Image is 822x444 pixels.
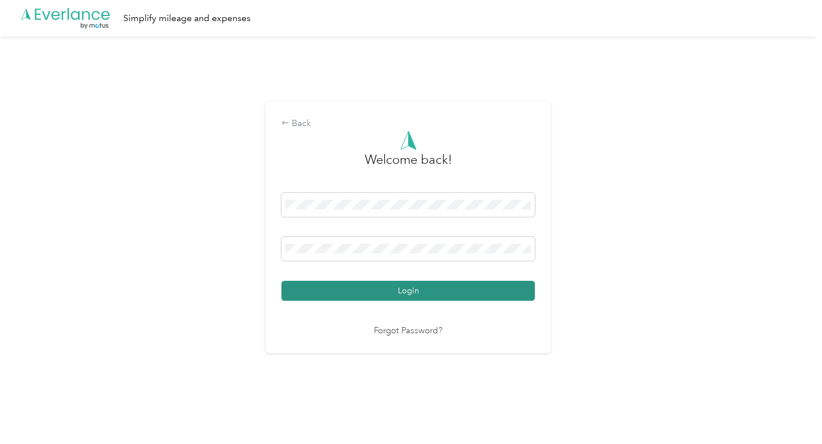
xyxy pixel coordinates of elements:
div: Back [281,117,535,131]
iframe: Everlance-gr Chat Button Frame [758,380,822,444]
h3: greeting [365,150,452,181]
a: Forgot Password? [374,325,442,338]
button: Login [281,281,535,301]
div: Simplify mileage and expenses [123,11,251,26]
